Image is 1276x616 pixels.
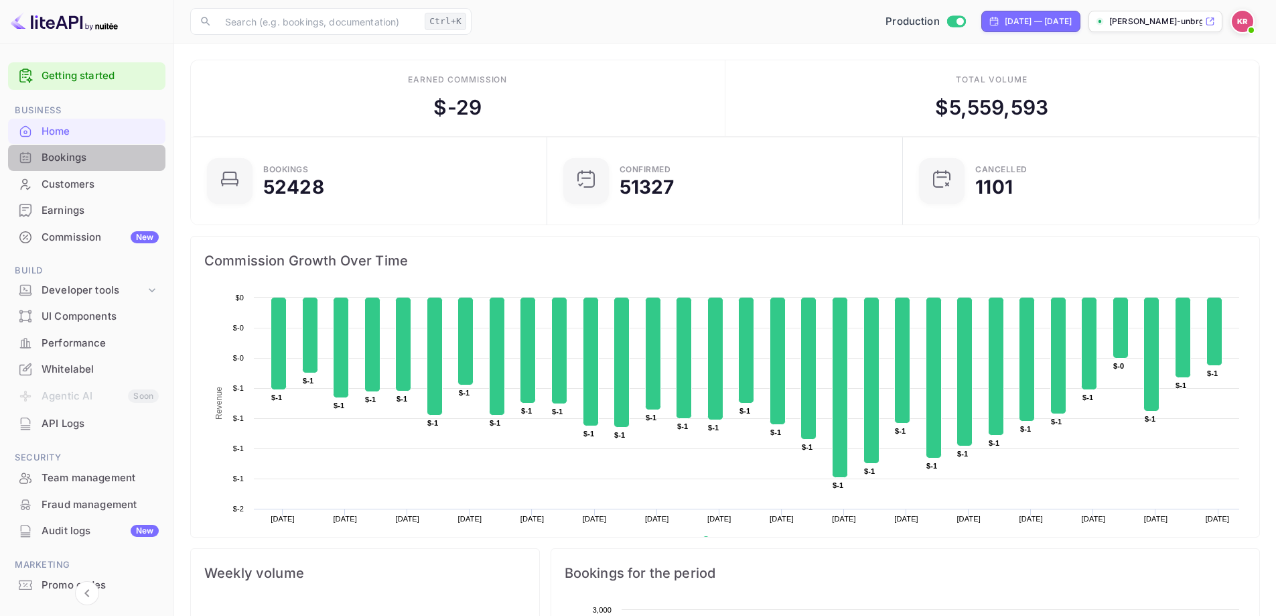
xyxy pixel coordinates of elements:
[42,471,159,486] div: Team management
[833,481,843,489] text: $-1
[8,558,165,572] span: Marketing
[427,419,438,427] text: $-1
[8,225,165,249] a: CommissionNew
[8,119,165,143] a: Home
[425,13,466,30] div: Ctrl+K
[271,515,295,523] text: [DATE]
[1176,381,1186,389] text: $-1
[1232,11,1253,32] img: Kobus Roux
[707,515,731,523] text: [DATE]
[935,93,1048,123] div: $ 5,559,593
[42,362,159,377] div: Whitelabel
[894,515,918,523] text: [DATE]
[677,422,688,430] text: $-1
[1082,515,1106,523] text: [DATE]
[1207,369,1218,377] text: $-1
[770,515,794,523] text: [DATE]
[233,444,244,452] text: $-1
[592,606,611,614] text: 3,000
[957,450,968,458] text: $-1
[233,475,244,483] text: $-1
[42,68,159,84] a: Getting started
[770,428,781,436] text: $-1
[131,525,159,537] div: New
[8,145,165,170] a: Bookings
[395,515,419,523] text: [DATE]
[880,14,971,29] div: Switch to Sandbox mode
[235,294,244,302] text: $0
[75,581,99,605] button: Collapse navigation
[520,515,545,523] text: [DATE]
[233,414,244,422] text: $-1
[8,172,165,198] div: Customers
[646,414,656,422] text: $-1
[8,103,165,118] span: Business
[864,467,875,475] text: $-1
[8,304,165,330] div: UI Components
[583,515,607,523] text: [DATE]
[8,465,165,491] div: Team management
[1020,425,1031,433] text: $-1
[620,166,671,174] div: Confirmed
[1145,415,1155,423] text: $-1
[620,178,675,196] div: 51327
[459,389,470,397] text: $-1
[8,330,165,357] div: Performance
[802,443,812,451] text: $-1
[614,431,625,439] text: $-1
[832,515,856,523] text: [DATE]
[263,178,324,196] div: 52428
[583,430,594,438] text: $-1
[975,166,1027,174] div: CANCELLED
[8,465,165,490] a: Team management
[8,572,165,597] a: Promo codes
[397,395,407,403] text: $-1
[715,536,749,546] text: Revenue
[956,74,1027,86] div: Total volume
[490,419,500,427] text: $-1
[8,119,165,145] div: Home
[926,462,937,470] text: $-1
[8,357,165,383] div: Whitelabel
[42,416,159,432] div: API Logs
[989,439,999,447] text: $-1
[8,357,165,381] a: Whitelabel
[1113,362,1124,370] text: $-0
[8,279,165,302] div: Developer tools
[334,402,344,410] text: $-1
[739,407,750,415] text: $-1
[214,387,224,420] text: Revenue
[333,515,357,523] text: [DATE]
[8,198,165,224] div: Earnings
[42,283,145,298] div: Developer tools
[8,145,165,171] div: Bookings
[708,424,719,432] text: $-1
[233,505,244,513] text: $-2
[458,515,482,523] text: [DATE]
[8,518,165,544] div: Audit logsNew
[1051,418,1062,426] text: $-1
[11,11,118,32] img: LiteAPI logo
[42,497,159,513] div: Fraud management
[263,166,308,174] div: Bookings
[552,408,563,416] text: $-1
[8,572,165,599] div: Promo codes
[1144,515,1168,523] text: [DATE]
[1082,393,1093,402] text: $-1
[204,562,526,584] span: Weekly volume
[42,578,159,593] div: Promo codes
[8,263,165,278] span: Build
[1019,515,1044,523] text: [DATE]
[42,230,159,245] div: Commission
[42,124,159,139] div: Home
[521,407,532,415] text: $-1
[975,178,1013,196] div: 1101
[271,393,282,402] text: $-1
[217,8,419,35] input: Search (e.g. bookings, documentation)
[42,177,159,192] div: Customers
[433,93,482,123] div: $ -29
[8,330,165,355] a: Performance
[42,150,159,166] div: Bookings
[1005,15,1072,27] div: [DATE] — [DATE]
[645,515,669,523] text: [DATE]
